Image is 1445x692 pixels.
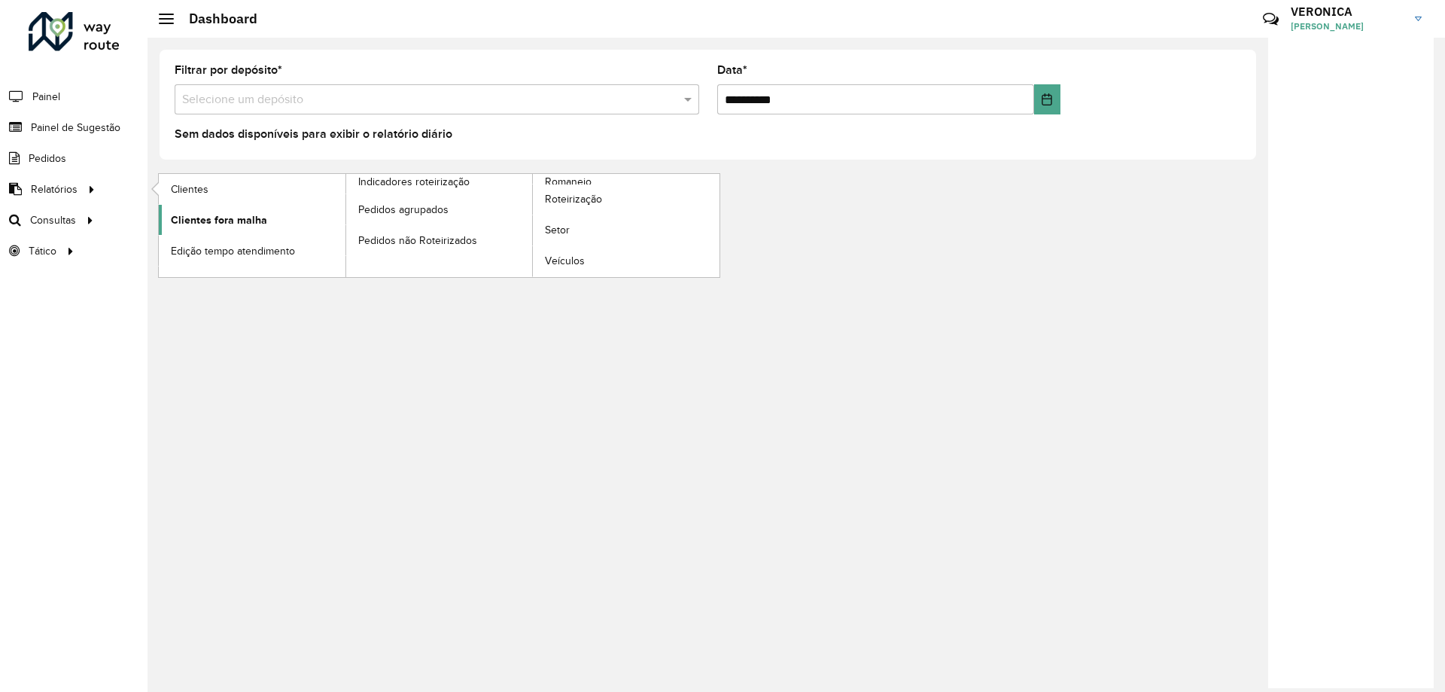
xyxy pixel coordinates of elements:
[533,215,719,245] a: Setor
[171,243,295,259] span: Edição tempo atendimento
[346,225,533,255] a: Pedidos não Roteirizados
[346,194,533,224] a: Pedidos agrupados
[171,212,267,228] span: Clientes fora malha
[159,236,345,266] a: Edição tempo atendimento
[174,11,257,27] h2: Dashboard
[29,151,66,166] span: Pedidos
[346,174,720,277] a: Romaneio
[29,243,56,259] span: Tático
[545,191,602,207] span: Roteirização
[533,246,719,276] a: Veículos
[159,174,345,204] a: Clientes
[1291,20,1404,33] span: [PERSON_NAME]
[1255,3,1287,35] a: Contato Rápido
[159,205,345,235] a: Clientes fora malha
[717,61,747,79] label: Data
[30,212,76,228] span: Consultas
[31,181,78,197] span: Relatórios
[545,222,570,238] span: Setor
[31,120,120,136] span: Painel de Sugestão
[175,125,452,143] label: Sem dados disponíveis para exibir o relatório diário
[545,253,585,269] span: Veículos
[358,233,477,248] span: Pedidos não Roteirizados
[1034,84,1060,114] button: Choose Date
[171,181,208,197] span: Clientes
[159,174,533,277] a: Indicadores roteirização
[545,174,592,190] span: Romaneio
[533,184,719,215] a: Roteirização
[32,89,60,105] span: Painel
[358,174,470,190] span: Indicadores roteirização
[358,202,449,218] span: Pedidos agrupados
[175,61,282,79] label: Filtrar por depósito
[1291,5,1404,19] h3: VERONICA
